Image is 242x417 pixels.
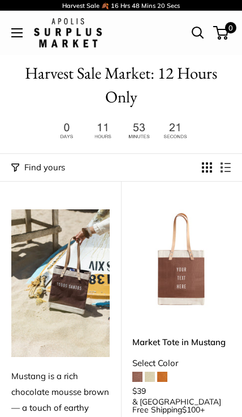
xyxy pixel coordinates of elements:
[132,2,140,10] span: 48
[132,386,146,396] span: $39
[132,209,231,308] img: Market Tote in Mustang
[214,26,228,40] a: 0
[111,2,119,10] span: 16
[182,405,200,415] span: $100
[34,18,102,47] img: Apolis: Surplus Market
[132,209,231,308] a: Market Tote in MustangMarket Tote in Mustang
[132,336,231,349] a: Market Tote in Mustang
[141,2,155,10] span: Mins
[202,162,212,173] button: Display products as grid
[120,2,130,10] span: Hrs
[192,27,204,39] a: Open search
[225,22,236,33] span: 0
[132,398,231,414] span: & [GEOGRAPHIC_DATA] Free Shipping +
[11,61,231,109] h1: Harvest Sale Market: 12 Hours Only
[50,120,192,142] img: 12 hours only. Ends at 8pm
[11,209,110,357] img: Mustang is a rich chocolate mousse brown — a touch of earthy ease, bring along during slow mornin...
[132,355,231,371] div: Select Color
[11,28,23,37] button: Open menu
[167,2,180,10] span: Secs
[221,162,231,173] button: Display products as list
[11,160,65,175] button: Filter collection
[157,2,165,10] span: 20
